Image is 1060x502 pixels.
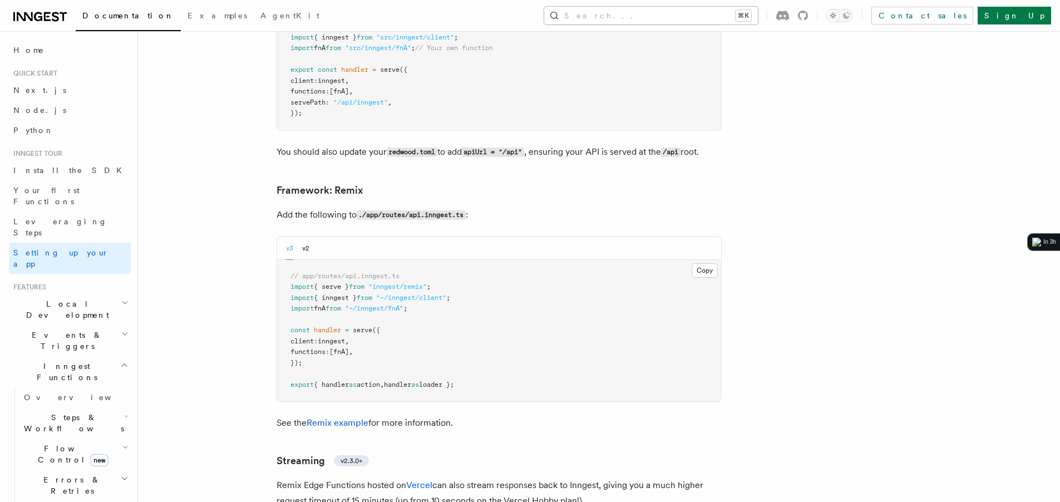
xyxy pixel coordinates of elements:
[9,40,131,60] a: Home
[290,77,314,85] span: client
[290,87,326,95] span: functions
[302,237,309,260] button: v2
[9,211,131,243] a: Leveraging Steps
[357,294,372,302] span: from
[9,160,131,180] a: Install the SDK
[314,77,318,85] span: :
[544,7,758,24] button: Search...⌘K
[372,66,376,73] span: =
[376,294,446,302] span: "~/inngest/client"
[9,149,62,158] span: Inngest tour
[326,348,329,356] span: :
[357,33,372,41] span: from
[411,44,415,52] span: ;
[318,337,345,345] span: inngest
[290,44,314,52] span: import
[9,80,131,100] a: Next.js
[13,106,66,115] span: Node.js
[357,381,380,388] span: action
[90,454,109,466] span: new
[314,283,349,291] span: { serve }
[82,11,174,20] span: Documentation
[188,11,247,20] span: Examples
[349,348,353,356] span: ,
[333,99,388,106] span: "/api/inngest"
[19,439,131,470] button: Flow Controlnew
[345,304,403,312] span: "~/inngest/fnA"
[290,348,326,356] span: functions
[19,470,131,501] button: Errors & Retries
[446,294,450,302] span: ;
[314,294,357,302] span: { inngest }
[13,248,109,268] span: Setting up your app
[307,417,368,428] a: Remix example
[329,348,349,356] span: [fnA]
[403,304,407,312] span: ;
[349,283,364,291] span: from
[290,337,314,345] span: client
[349,381,357,388] span: as
[290,326,310,334] span: const
[9,243,131,274] a: Setting up your app
[692,263,718,278] button: Copy
[254,3,326,30] a: AgentKit
[978,7,1051,24] a: Sign Up
[290,294,314,302] span: import
[387,147,437,157] code: redwood.toml
[19,412,124,434] span: Steps & Workflows
[736,10,751,21] kbd: ⌘K
[411,381,419,388] span: as
[326,304,341,312] span: from
[9,294,131,325] button: Local Development
[372,326,380,334] span: ({
[326,87,329,95] span: :
[9,325,131,356] button: Events & Triggers
[13,126,54,135] span: Python
[277,453,369,469] a: Streamingv2.3.0+
[314,33,357,41] span: { inngest }
[368,283,427,291] span: "inngest/remix"
[19,407,131,439] button: Steps & Workflows
[19,474,121,496] span: Errors & Retries
[290,66,314,73] span: export
[345,44,411,52] span: "src/inngest/fnA"
[341,456,362,465] span: v2.3.0+
[462,147,524,157] code: apiUrl = "/api"
[419,381,454,388] span: loader };
[314,326,341,334] span: handler
[357,210,466,220] code: ./app/routes/api.inngest.ts
[345,337,349,345] span: ,
[871,7,973,24] a: Contact sales
[326,44,341,52] span: from
[1043,238,1056,247] div: In 3h
[277,144,722,160] p: You should also update your to add , ensuring your API is served at the root.
[277,207,722,223] p: Add the following to :
[13,186,80,206] span: Your first Functions
[290,272,400,280] span: // app/routes/api.inngest.ts
[314,337,318,345] span: :
[400,66,407,73] span: ({
[260,11,319,20] span: AgentKit
[826,9,853,22] button: Toggle dark mode
[290,99,326,106] span: servePath
[380,66,400,73] span: serve
[454,33,458,41] span: ;
[314,304,326,312] span: fnA
[290,33,314,41] span: import
[9,180,131,211] a: Your first Functions
[9,356,131,387] button: Inngest Functions
[13,166,129,175] span: Install the SDK
[345,326,349,334] span: =
[326,99,329,106] span: :
[380,381,384,388] span: ,
[1032,238,1041,247] img: logo
[406,480,432,490] a: Vercel
[349,87,353,95] span: ,
[353,326,372,334] span: serve
[19,443,122,465] span: Flow Control
[9,100,131,120] a: Node.js
[314,381,349,388] span: { handler
[290,283,314,291] span: import
[19,387,131,407] a: Overview
[13,217,107,237] span: Leveraging Steps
